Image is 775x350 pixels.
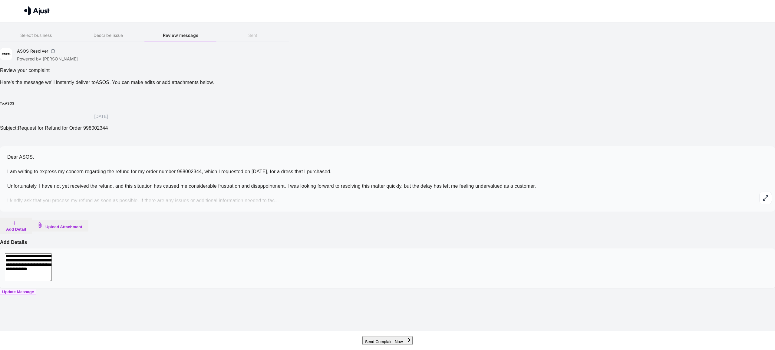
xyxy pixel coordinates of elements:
[17,48,48,54] h6: ASOS Resolver
[7,154,536,203] span: Dear ASOS, I am writing to express my concern regarding the refund for my order number 998002344,...
[32,220,88,232] button: Upload Attachment
[17,56,78,62] p: Powered by [PERSON_NAME]
[144,32,216,39] h6: Review message
[217,32,289,39] h6: Sent
[24,6,50,15] img: Ajust
[362,336,412,345] button: Send Complaint Now
[72,32,144,39] h6: Describe issue
[275,198,279,203] span: ...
